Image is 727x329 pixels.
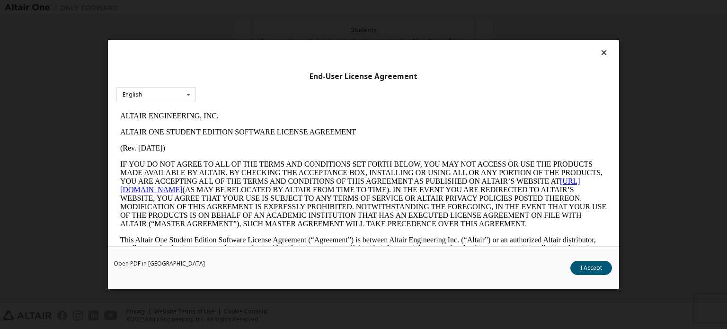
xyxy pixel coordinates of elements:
[570,261,612,275] button: I Accept
[116,72,611,81] div: End-User License Agreement
[4,36,490,44] p: (Rev. [DATE])
[4,4,490,12] p: ALTAIR ENGINEERING, INC.
[4,20,490,28] p: ALTAIR ONE STUDENT EDITION SOFTWARE LICENSE AGREEMENT
[4,128,490,162] p: This Altair One Student Edition Software License Agreement (“Agreement”) is between Altair Engine...
[4,52,490,120] p: IF YOU DO NOT AGREE TO ALL OF THE TERMS AND CONDITIONS SET FORTH BELOW, YOU MAY NOT ACCESS OR USE...
[114,261,205,267] a: Open PDF in [GEOGRAPHIC_DATA]
[123,92,142,98] div: English
[4,69,464,86] a: [URL][DOMAIN_NAME]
